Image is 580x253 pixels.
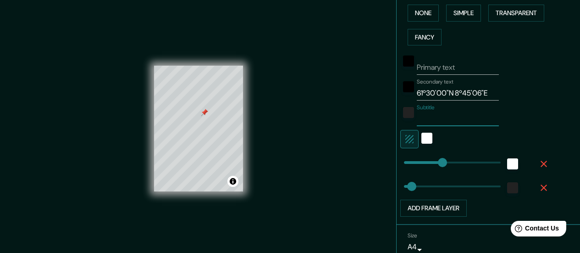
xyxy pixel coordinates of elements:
[488,5,544,22] button: Transparent
[403,107,414,118] button: color-222222
[408,231,417,239] label: Size
[403,81,414,92] button: black
[400,200,467,217] button: Add frame layer
[227,176,238,187] button: Toggle attribution
[421,133,432,144] button: white
[507,182,518,193] button: color-222222
[408,29,442,46] button: Fancy
[498,217,570,243] iframe: Help widget launcher
[408,5,439,22] button: None
[446,5,481,22] button: Simple
[507,158,518,169] button: white
[417,78,453,86] label: Secondary text
[403,56,414,67] button: black
[417,104,435,112] label: Subtitle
